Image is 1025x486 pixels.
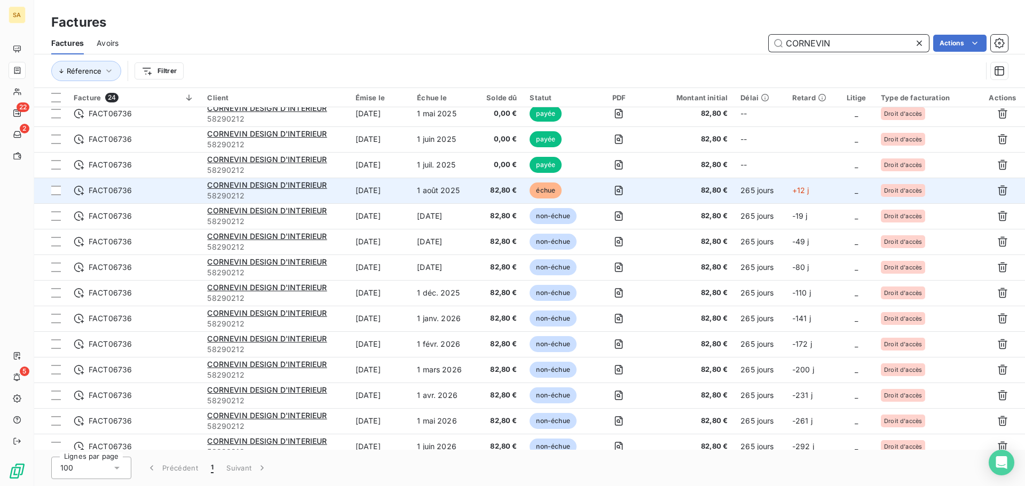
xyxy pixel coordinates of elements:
[792,365,814,374] span: -200 j
[89,185,132,196] span: FACT06736
[9,105,25,122] a: 22
[734,306,786,331] td: 265 jours
[207,421,342,432] span: 58290212
[482,236,517,247] span: 82,80 €
[411,101,475,126] td: 1 mai 2025
[845,93,868,102] div: Litige
[530,413,576,429] span: non-échue
[349,357,411,383] td: [DATE]
[482,441,517,452] span: 82,80 €
[855,109,858,118] span: _
[734,280,786,306] td: 265 jours
[349,152,411,178] td: [DATE]
[482,416,517,426] span: 82,80 €
[411,203,475,229] td: [DATE]
[89,416,132,426] span: FACT06736
[411,383,475,408] td: 1 avr. 2026
[105,93,119,102] span: 24
[530,259,576,275] span: non-échue
[769,35,929,52] input: Rechercher
[987,93,1019,102] div: Actions
[207,180,327,189] span: CORNEVIN DESIGN D'INTERIEUR
[411,434,475,459] td: 1 juin 2026
[356,93,404,102] div: Émise le
[89,134,132,145] span: FACT06736
[97,38,119,49] span: Avoirs
[417,93,468,102] div: Échue le
[734,434,786,459] td: 265 jours
[655,390,728,401] span: 82,80 €
[655,416,728,426] span: 82,80 €
[207,206,327,215] span: CORNEVIN DESIGN D'INTERIEUR
[884,162,922,168] span: Droit d'accès
[655,236,728,247] span: 82,80 €
[207,447,342,457] span: 58290212
[207,436,327,445] span: CORNEVIN DESIGN D'INTERIEUR
[89,288,132,298] span: FACT06736
[530,362,576,378] span: non-échue
[411,357,475,383] td: 1 mars 2026
[855,314,858,323] span: _
[207,232,327,241] span: CORNEVIN DESIGN D'INTERIEUR
[20,124,29,133] span: 2
[482,134,517,145] span: 0,00 €
[734,178,786,203] td: 265 jours
[482,339,517,349] span: 82,80 €
[884,443,922,450] span: Droit d'accès
[207,283,327,292] span: CORNEVIN DESIGN D'INTERIEUR
[51,61,121,81] button: Réference
[482,288,517,298] span: 82,80 €
[792,314,811,323] span: -141 j
[207,370,342,380] span: 58290212
[933,35,987,52] button: Actions
[734,203,786,229] td: 265 jours
[855,134,858,144] span: _
[855,288,858,297] span: _
[530,182,562,198] span: échue
[734,229,786,254] td: 265 jours
[792,416,813,425] span: -261 j
[855,237,858,246] span: _
[207,165,342,176] span: 58290212
[881,93,974,102] div: Type de facturation
[734,254,786,280] td: 265 jours
[530,93,584,102] div: Statut
[655,93,728,102] div: Montant initial
[411,408,475,434] td: 1 mai 2026
[855,211,858,220] span: _
[855,186,858,195] span: _
[349,383,411,408] td: [DATE]
[734,383,786,408] td: 265 jours
[349,101,411,126] td: [DATE]
[655,364,728,375] span: 82,80 €
[135,62,184,79] button: Filtrer
[207,267,342,278] span: 58290212
[530,336,576,352] span: non-échue
[792,93,832,102] div: Retard
[89,236,132,247] span: FACT06736
[792,339,812,348] span: -172 j
[855,365,858,374] span: _
[349,280,411,306] td: [DATE]
[482,108,517,119] span: 0,00 €
[655,185,728,196] span: 82,80 €
[792,391,813,400] span: -231 j
[482,211,517,221] span: 82,80 €
[884,238,922,245] span: Droit d'accès
[884,136,922,142] span: Droit d'accès
[655,134,728,145] span: 82,80 €
[207,93,342,102] div: Client
[89,313,132,324] span: FACT06736
[855,416,858,425] span: _
[655,211,728,221] span: 82,80 €
[411,254,475,280] td: [DATE]
[482,262,517,273] span: 82,80 €
[792,442,814,451] span: -292 j
[89,390,132,401] span: FACT06736
[411,229,475,254] td: [DATE]
[411,126,475,152] td: 1 juin 2025
[792,262,809,272] span: -80 j
[204,457,220,479] button: 1
[349,126,411,152] td: [DATE]
[89,364,132,375] span: FACT06736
